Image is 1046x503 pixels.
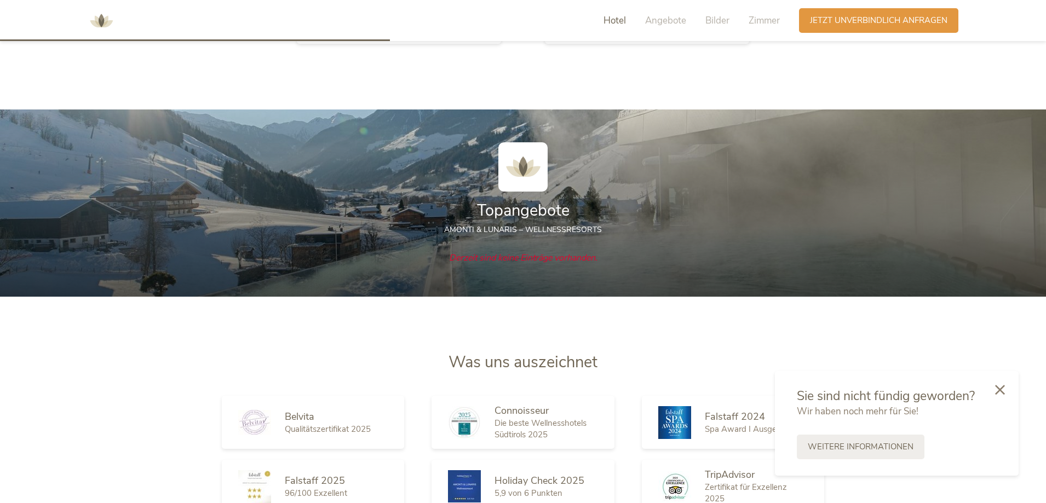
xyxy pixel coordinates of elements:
[797,435,924,459] a: Weitere Informationen
[705,468,755,481] span: TripAdvisor
[285,410,314,423] span: Belvita
[448,406,481,439] img: Connoisseur
[448,470,481,502] img: Holiday Check 2025
[495,404,549,417] span: Connoisseur
[285,488,347,499] span: 96/100 Exzellent
[797,405,918,418] span: Wir haben noch mehr für Sie!
[477,200,570,221] span: Topangebote
[749,14,780,27] span: Zimmer
[495,418,587,440] span: Die beste Wellnesshotels Südtirols 2025
[85,16,118,24] a: AMONTI & LUNARIS Wellnessresort
[285,474,345,487] span: Falstaff 2025
[238,410,271,435] img: Belvita
[658,471,691,501] img: TripAdvisor
[495,488,562,499] span: 5,9 von 6 Punkten
[238,470,271,503] img: Falstaff 2025
[449,252,597,264] span: Derzeit sind keine Einträge vorhanden.
[444,224,602,235] span: AMONTI & LUNARIS – Wellnessresorts
[498,142,548,192] img: AMONTI & LUNARIS Wellnessresort
[85,4,118,37] img: AMONTI & LUNARIS Wellnessresort
[495,474,584,487] span: Holiday Check 2025
[645,14,686,27] span: Angebote
[658,406,691,439] img: Falstaff 2024
[449,351,597,373] span: Was uns auszeichnet
[604,14,626,27] span: Hotel
[705,424,808,435] span: Spa Award I Ausgezeichnet
[797,388,975,404] span: Sie sind nicht fündig geworden?
[810,15,947,26] span: Jetzt unverbindlich anfragen
[285,424,371,435] span: Qualitätszertifikat 2025
[808,441,913,453] span: Weitere Informationen
[705,410,765,423] span: Falstaff 2024
[705,14,729,27] span: Bilder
